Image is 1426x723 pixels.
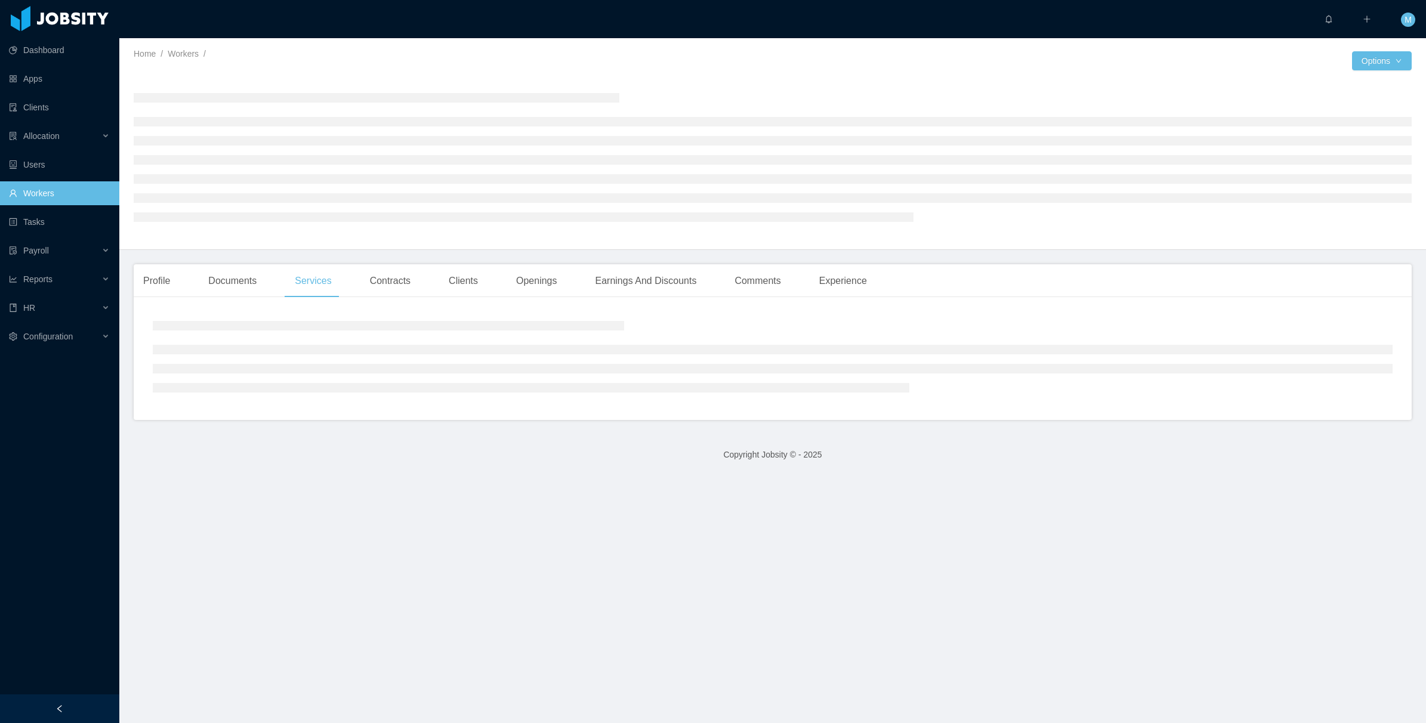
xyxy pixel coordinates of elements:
[285,264,341,298] div: Services
[1333,9,1345,21] sup: 0
[23,274,53,284] span: Reports
[9,275,17,283] i: icon: line-chart
[439,264,487,298] div: Clients
[119,434,1426,475] footer: Copyright Jobsity © - 2025
[9,332,17,341] i: icon: setting
[134,49,156,58] a: Home
[9,153,110,177] a: icon: robotUsers
[9,181,110,205] a: icon: userWorkers
[1405,13,1412,27] span: M
[360,264,420,298] div: Contracts
[23,332,73,341] span: Configuration
[9,38,110,62] a: icon: pie-chartDashboard
[134,264,180,298] div: Profile
[9,210,110,234] a: icon: profileTasks
[1325,15,1333,23] i: icon: bell
[203,49,206,58] span: /
[168,49,199,58] a: Workers
[1352,51,1412,70] button: Optionsicon: down
[9,132,17,140] i: icon: solution
[199,264,266,298] div: Documents
[9,246,17,255] i: icon: file-protect
[23,131,60,141] span: Allocation
[507,264,567,298] div: Openings
[725,264,790,298] div: Comments
[23,303,35,313] span: HR
[23,246,49,255] span: Payroll
[9,95,110,119] a: icon: auditClients
[9,67,110,91] a: icon: appstoreApps
[1363,15,1371,23] i: icon: plus
[9,304,17,312] i: icon: book
[586,264,706,298] div: Earnings And Discounts
[160,49,163,58] span: /
[810,264,876,298] div: Experience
